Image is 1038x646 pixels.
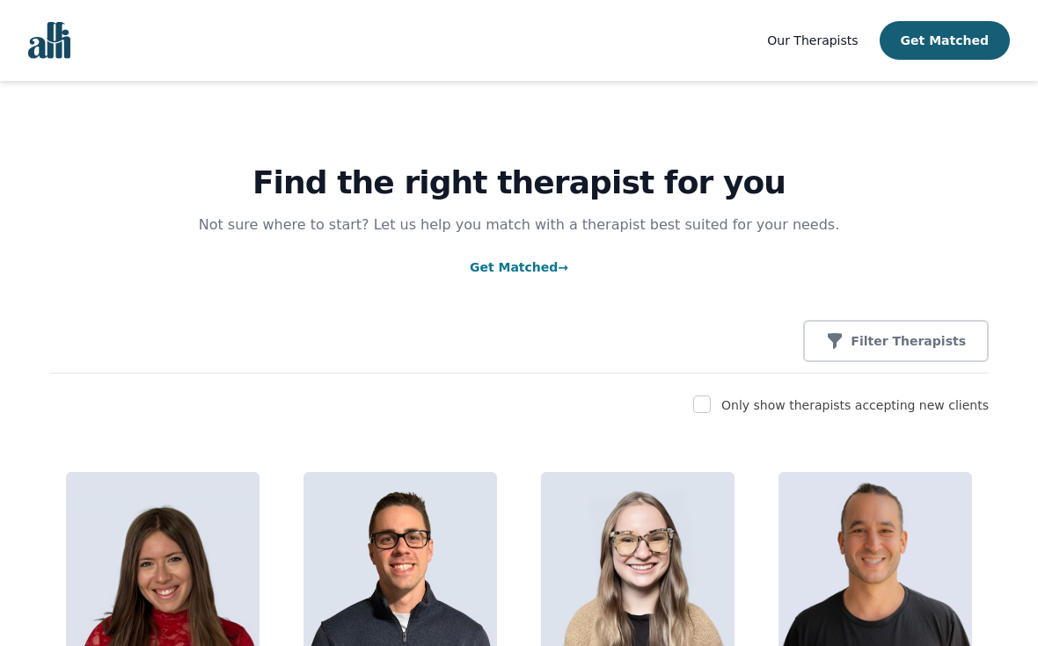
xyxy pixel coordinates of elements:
h1: Find the right therapist for you [49,165,989,200]
a: Our Therapists [767,30,858,51]
button: Get Matched [880,21,1010,60]
button: Filter Therapists [803,320,989,362]
img: alli logo [28,22,70,59]
span: → [558,260,568,274]
p: Filter Therapists [851,332,966,350]
p: Not sure where to start? Let us help you match with a therapist best suited for your needs. [181,214,857,236]
a: Get Matched [470,260,568,274]
span: Our Therapists [767,33,858,47]
label: Only show therapists accepting new clients [721,398,989,412]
